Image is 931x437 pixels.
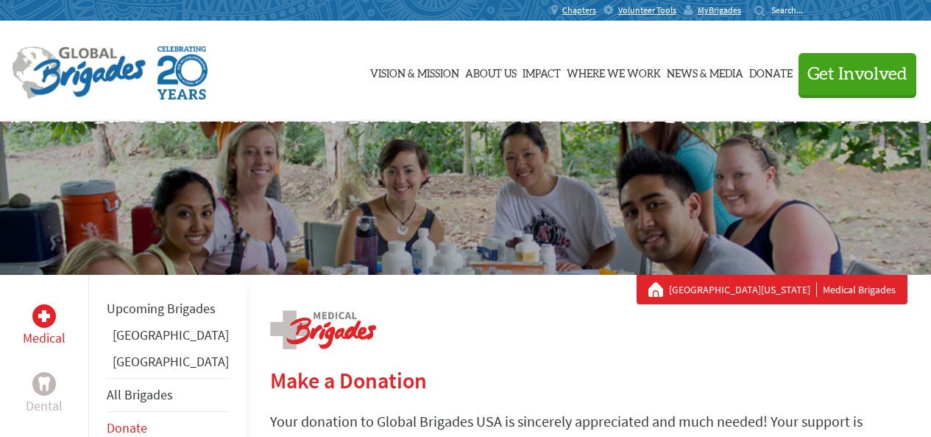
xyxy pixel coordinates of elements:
[270,310,376,349] img: logo-medical.png
[107,386,173,403] a: All Brigades
[618,4,676,16] span: Volunteer Tools
[567,35,661,108] a: Where We Work
[107,419,147,436] a: Donate
[107,352,229,378] li: Panama
[465,35,517,108] a: About Us
[38,377,50,391] img: Dental
[562,4,596,16] span: Chapters
[113,353,229,370] a: [GEOGRAPHIC_DATA]
[32,372,56,396] div: Dental
[113,326,229,343] a: [GEOGRAPHIC_DATA]
[799,53,916,95] button: Get Involved
[38,310,50,322] img: Medical
[107,325,229,352] li: Ghana
[270,367,907,394] h2: Make a Donation
[749,35,793,108] a: Donate
[107,293,229,325] li: Upcoming Brigades
[26,372,63,416] a: DentalDental
[23,328,66,349] p: Medical
[12,46,146,99] img: Global Brigades Logo
[107,300,216,317] a: Upcoming Brigades
[771,4,813,15] input: Search...
[26,396,63,416] p: Dental
[648,282,896,297] div: Medical Brigades
[698,4,741,16] span: MyBrigades
[157,46,208,99] img: Global Brigades Celebrating 20 Years
[107,378,229,412] li: All Brigades
[667,35,743,108] a: News & Media
[669,282,817,297] a: [GEOGRAPHIC_DATA][US_STATE]
[523,35,561,108] a: Impact
[23,304,66,349] a: MedicalMedical
[807,66,907,83] span: Get Involved
[32,304,56,328] div: Medical
[370,35,459,108] a: Vision & Mission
